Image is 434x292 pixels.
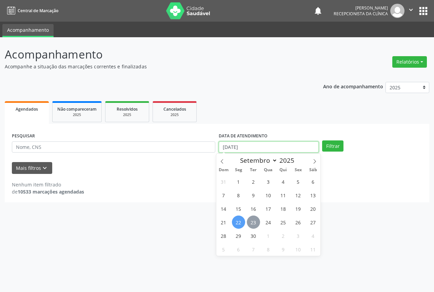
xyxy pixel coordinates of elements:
[277,156,300,165] input: Year
[217,216,230,229] span: Setembro 21, 2025
[292,216,305,229] span: Setembro 26, 2025
[219,141,319,153] input: Selecione um intervalo
[217,229,230,242] span: Setembro 28, 2025
[276,168,291,172] span: Qui
[217,188,230,202] span: Setembro 7, 2025
[232,188,245,202] span: Setembro 8, 2025
[158,112,192,117] div: 2025
[18,8,58,14] span: Central de Marcação
[262,216,275,229] span: Setembro 24, 2025
[292,175,305,188] span: Setembro 5, 2025
[307,202,320,215] span: Setembro 20, 2025
[292,188,305,202] span: Setembro 12, 2025
[322,140,343,152] button: Filtrar
[232,216,245,229] span: Setembro 22, 2025
[277,188,290,202] span: Setembro 11, 2025
[163,106,186,112] span: Cancelados
[217,175,230,188] span: Agosto 31, 2025
[18,188,84,195] strong: 10533 marcações agendadas
[334,11,388,17] span: Recepcionista da clínica
[307,243,320,256] span: Outubro 11, 2025
[5,46,302,63] p: Acompanhamento
[390,4,405,18] img: img
[246,168,261,172] span: Ter
[405,4,417,18] button: 
[247,175,260,188] span: Setembro 2, 2025
[277,202,290,215] span: Setembro 18, 2025
[262,202,275,215] span: Setembro 17, 2025
[12,188,84,195] div: de
[237,156,278,165] select: Month
[323,82,383,90] p: Ano de acompanhamento
[247,216,260,229] span: Setembro 23, 2025
[247,202,260,215] span: Setembro 16, 2025
[261,168,276,172] span: Qua
[232,175,245,188] span: Setembro 1, 2025
[5,63,302,70] p: Acompanhe a situação das marcações correntes e finalizadas
[12,131,35,141] label: PESQUISAR
[277,243,290,256] span: Outubro 9, 2025
[307,216,320,229] span: Setembro 27, 2025
[247,188,260,202] span: Setembro 9, 2025
[277,175,290,188] span: Setembro 4, 2025
[232,243,245,256] span: Outubro 6, 2025
[407,6,415,14] i: 
[57,112,97,117] div: 2025
[12,141,215,153] input: Nome, CNS
[262,229,275,242] span: Outubro 1, 2025
[217,202,230,215] span: Setembro 14, 2025
[12,181,84,188] div: Nenhum item filtrado
[307,175,320,188] span: Setembro 6, 2025
[292,243,305,256] span: Outubro 10, 2025
[417,5,429,17] button: apps
[219,131,268,141] label: DATA DE ATENDIMENTO
[292,229,305,242] span: Outubro 3, 2025
[232,202,245,215] span: Setembro 15, 2025
[5,5,58,16] a: Central de Marcação
[2,24,54,37] a: Acompanhamento
[247,229,260,242] span: Setembro 30, 2025
[262,188,275,202] span: Setembro 10, 2025
[216,168,231,172] span: Dom
[262,175,275,188] span: Setembro 3, 2025
[313,6,323,16] button: notifications
[307,188,320,202] span: Setembro 13, 2025
[262,243,275,256] span: Outubro 8, 2025
[307,229,320,242] span: Outubro 4, 2025
[305,168,320,172] span: Sáb
[277,229,290,242] span: Outubro 2, 2025
[117,106,138,112] span: Resolvidos
[57,106,97,112] span: Não compareceram
[292,202,305,215] span: Setembro 19, 2025
[247,243,260,256] span: Outubro 7, 2025
[110,112,144,117] div: 2025
[392,56,427,68] button: Relatórios
[291,168,305,172] span: Sex
[217,243,230,256] span: Outubro 5, 2025
[232,229,245,242] span: Setembro 29, 2025
[12,162,52,174] button: Mais filtroskeyboard_arrow_down
[334,5,388,11] div: [PERSON_NAME]
[231,168,246,172] span: Seg
[41,164,48,172] i: keyboard_arrow_down
[16,106,38,112] span: Agendados
[277,216,290,229] span: Setembro 25, 2025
